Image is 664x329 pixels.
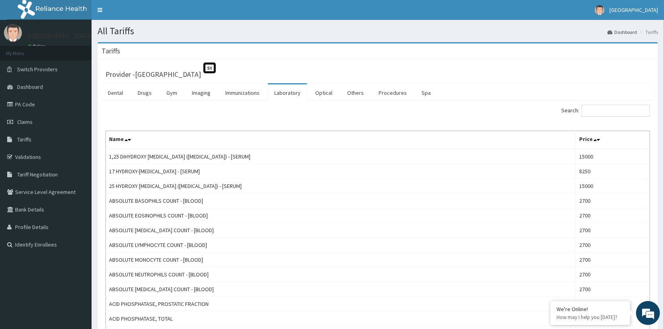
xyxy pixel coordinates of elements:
span: Claims [17,118,33,125]
td: ABSOLUTE [MEDICAL_DATA] COUNT - [BLOOD] [106,282,576,297]
td: 2700 [576,238,650,253]
a: Immunizations [219,84,266,101]
h3: Tariffs [102,47,120,55]
td: ABSOLUTE EOSINOPHILS COUNT - [BLOOD] [106,208,576,223]
span: Tariff Negotiation [17,171,58,178]
input: Search: [582,105,650,117]
h3: Provider - [GEOGRAPHIC_DATA] [105,71,201,78]
td: 2700 [576,253,650,267]
textarea: Type your message and hit 'Enter' [4,217,152,245]
td: 15000 [576,149,650,164]
h1: All Tariffs [98,26,658,36]
div: Chat with us now [41,45,134,55]
td: 15000 [576,179,650,194]
td: 25 HYDROXY [MEDICAL_DATA] ([MEDICAL_DATA]) - [SERUM] [106,179,576,194]
td: 2700 [576,194,650,208]
a: Laboratory [268,84,307,101]
td: 3375 [576,297,650,311]
td: 2700 [576,267,650,282]
th: Price [576,131,650,149]
td: 17 HYDROXY-[MEDICAL_DATA] - [SERUM] [106,164,576,179]
a: Imaging [186,84,217,101]
a: Gym [160,84,184,101]
a: Spa [415,84,437,101]
td: 1,25 DIHYDROXY [MEDICAL_DATA] ([MEDICAL_DATA]) - [SERUM] [106,149,576,164]
a: Others [341,84,370,101]
span: St [203,63,216,73]
a: Drugs [131,84,158,101]
td: ABSOLUTE [MEDICAL_DATA] COUNT - [BLOOD] [106,223,576,238]
td: 8250 [576,164,650,179]
td: 2700 [576,223,650,238]
div: Minimize live chat window [131,4,150,23]
img: User Image [4,24,22,42]
img: d_794563401_company_1708531726252_794563401 [15,40,32,60]
th: Name [106,131,576,149]
p: [GEOGRAPHIC_DATA] [28,32,94,39]
span: Switch Providers [17,66,58,73]
a: Dashboard [607,29,637,35]
div: We're Online! [557,305,624,313]
span: [GEOGRAPHIC_DATA] [609,6,658,14]
td: ACID PHOSPHATASE, PROSTATIC FRACTION [106,297,576,311]
td: ABSOLUTE MONOCYTE COUNT - [BLOOD] [106,253,576,267]
span: We're online! [46,100,110,181]
li: Tariffs [638,29,658,35]
td: ABSOLUTE NEUTROPHILS COUNT - [BLOOD] [106,267,576,282]
td: ABSOLUTE BASOPHILS COUNT - [BLOOD] [106,194,576,208]
span: Tariffs [17,136,31,143]
a: Dental [102,84,129,101]
label: Search: [561,105,650,117]
td: ACID PHOSPHATASE, TOTAL [106,311,576,326]
a: Online [28,43,47,49]
td: 2700 [576,282,650,297]
p: How may I help you today? [557,314,624,321]
td: ABSOLUTE LYMPHOCYTE COUNT - [BLOOD] [106,238,576,253]
a: Procedures [372,84,413,101]
td: 2700 [576,208,650,223]
span: Dashboard [17,83,43,90]
img: User Image [595,5,605,15]
a: Optical [309,84,339,101]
